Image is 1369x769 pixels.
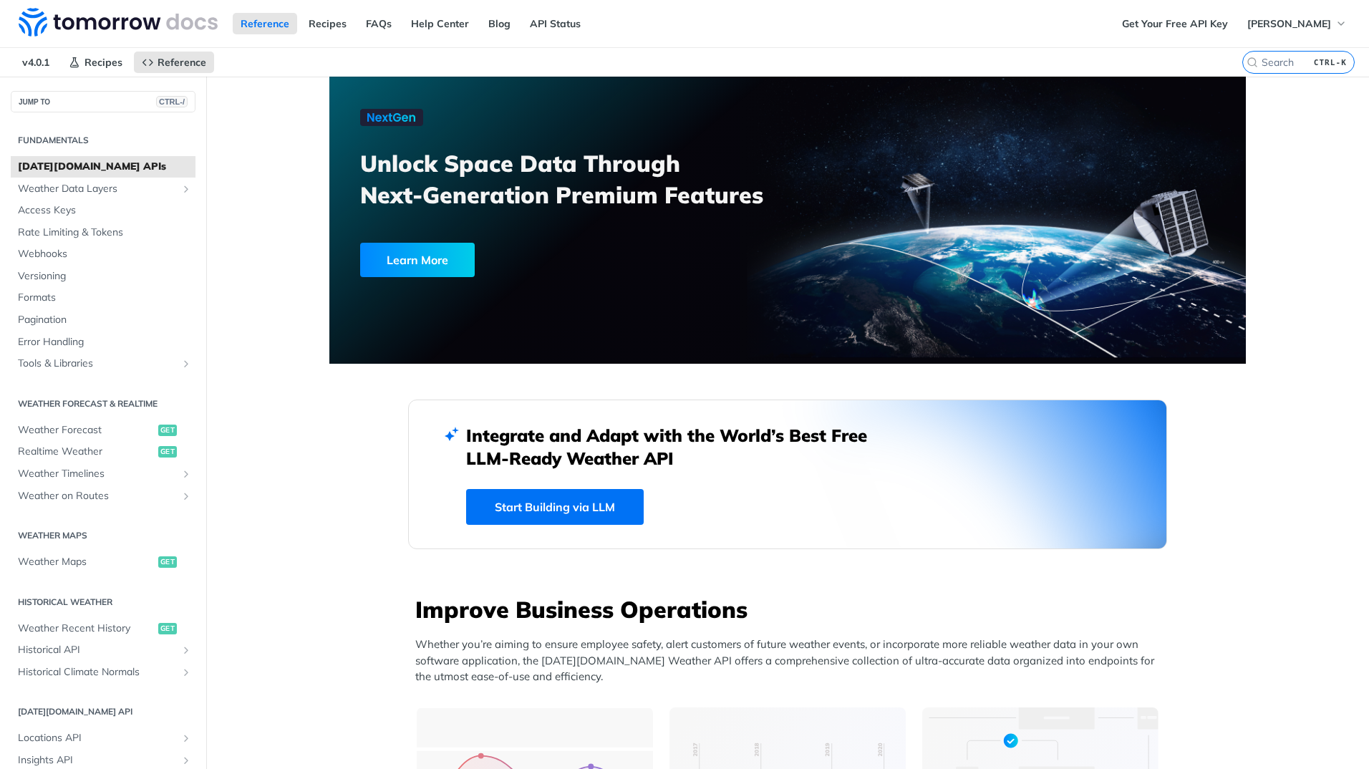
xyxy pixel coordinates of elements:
[1247,17,1331,30] span: [PERSON_NAME]
[134,52,214,73] a: Reference
[18,665,177,679] span: Historical Climate Normals
[1247,57,1258,68] svg: Search
[180,358,192,369] button: Show subpages for Tools & Libraries
[1310,55,1350,69] kbd: CTRL-K
[403,13,477,34] a: Help Center
[11,727,195,749] a: Locations APIShow subpages for Locations API
[18,753,177,768] span: Insights API
[1114,13,1236,34] a: Get Your Free API Key
[11,662,195,683] a: Historical Climate NormalsShow subpages for Historical Climate Normals
[11,485,195,507] a: Weather on RoutesShow subpages for Weather on Routes
[11,200,195,221] a: Access Keys
[11,551,195,573] a: Weather Mapsget
[18,622,155,636] span: Weather Recent History
[158,56,206,69] span: Reference
[11,397,195,410] h2: Weather Forecast & realtime
[11,287,195,309] a: Formats
[158,556,177,568] span: get
[18,269,192,284] span: Versioning
[61,52,130,73] a: Recipes
[18,357,177,371] span: Tools & Libraries
[18,555,155,569] span: Weather Maps
[11,309,195,331] a: Pagination
[84,56,122,69] span: Recipes
[156,96,188,107] span: CTRL-/
[1239,13,1355,34] button: [PERSON_NAME]
[360,147,803,211] h3: Unlock Space Data Through Next-Generation Premium Features
[18,160,192,174] span: [DATE][DOMAIN_NAME] APIs
[158,446,177,458] span: get
[11,91,195,112] button: JUMP TOCTRL-/
[180,667,192,678] button: Show subpages for Historical Climate Normals
[301,13,354,34] a: Recipes
[180,490,192,502] button: Show subpages for Weather on Routes
[14,52,57,73] span: v4.0.1
[18,335,192,349] span: Error Handling
[360,109,423,126] img: NextGen
[18,313,192,327] span: Pagination
[11,134,195,147] h2: Fundamentals
[18,731,177,745] span: Locations API
[180,644,192,656] button: Show subpages for Historical API
[415,637,1167,685] p: Whether you’re aiming to ensure employee safety, alert customers of future weather events, or inc...
[11,156,195,178] a: [DATE][DOMAIN_NAME] APIs
[11,639,195,661] a: Historical APIShow subpages for Historical API
[11,441,195,463] a: Realtime Weatherget
[466,489,644,525] a: Start Building via LLM
[522,13,589,34] a: API Status
[11,463,195,485] a: Weather TimelinesShow subpages for Weather Timelines
[466,424,889,470] h2: Integrate and Adapt with the World’s Best Free LLM-Ready Weather API
[360,243,475,277] div: Learn More
[18,291,192,305] span: Formats
[18,643,177,657] span: Historical API
[11,596,195,609] h2: Historical Weather
[11,705,195,718] h2: [DATE][DOMAIN_NAME] API
[11,353,195,374] a: Tools & LibrariesShow subpages for Tools & Libraries
[18,182,177,196] span: Weather Data Layers
[158,623,177,634] span: get
[11,178,195,200] a: Weather Data LayersShow subpages for Weather Data Layers
[358,13,400,34] a: FAQs
[18,226,192,240] span: Rate Limiting & Tokens
[360,243,715,277] a: Learn More
[11,332,195,353] a: Error Handling
[11,243,195,265] a: Webhooks
[18,203,192,218] span: Access Keys
[11,618,195,639] a: Weather Recent Historyget
[180,755,192,766] button: Show subpages for Insights API
[415,594,1167,625] h3: Improve Business Operations
[180,183,192,195] button: Show subpages for Weather Data Layers
[11,420,195,441] a: Weather Forecastget
[18,489,177,503] span: Weather on Routes
[233,13,297,34] a: Reference
[180,468,192,480] button: Show subpages for Weather Timelines
[18,467,177,481] span: Weather Timelines
[19,8,218,37] img: Tomorrow.io Weather API Docs
[18,423,155,437] span: Weather Forecast
[18,445,155,459] span: Realtime Weather
[18,247,192,261] span: Webhooks
[11,222,195,243] a: Rate Limiting & Tokens
[11,529,195,542] h2: Weather Maps
[480,13,518,34] a: Blog
[158,425,177,436] span: get
[180,732,192,744] button: Show subpages for Locations API
[11,266,195,287] a: Versioning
